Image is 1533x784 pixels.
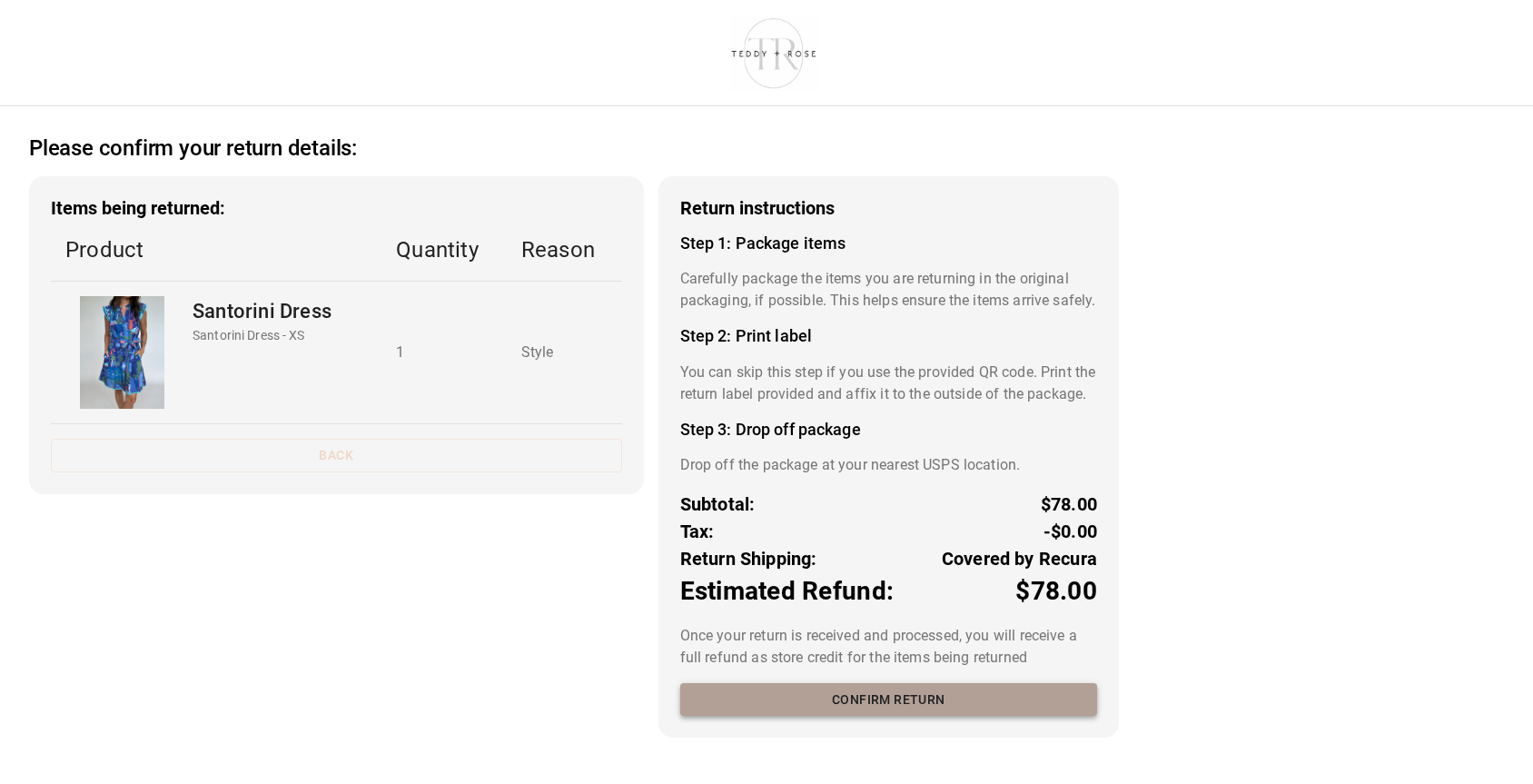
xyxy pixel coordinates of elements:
[51,198,622,219] h3: Items being returned:
[680,683,1097,717] button: Confirm return
[1015,572,1097,610] p: $78.00
[680,545,817,572] p: Return Shipping:
[521,233,608,266] p: Reason
[521,342,608,363] p: Style
[193,296,331,326] p: Santorini Dress
[680,625,1097,669] p: Once your return is received and processed, you will receive a full refund as store credit for th...
[29,135,357,162] h2: Please confirm your return details:
[680,518,715,545] p: Tax:
[1041,491,1097,518] p: $78.00
[396,233,492,266] p: Quantity
[680,198,1097,219] h3: Return instructions
[680,268,1097,312] p: Carefully package the items you are returning in the original packaging, if possible. This helps ...
[942,545,1097,572] p: Covered by Recura
[396,342,492,363] p: 1
[680,362,1097,405] p: You can skip this step if you use the provided QR code. Print the return label provided and affix...
[680,491,756,518] p: Subtotal:
[723,14,826,92] img: shop-teddyrose.myshopify.com-d93983e8-e25b-478f-b32e-9430bef33fdd
[680,233,1097,253] h4: Step 1: Package items
[680,326,1097,346] h4: Step 2: Print label
[51,439,622,472] button: Back
[1043,518,1097,545] p: -$0.00
[680,420,1097,440] h4: Step 3: Drop off package
[193,326,331,345] p: Santorini Dress - XS
[680,454,1097,476] p: Drop off the package at your nearest USPS location.
[65,233,367,266] p: Product
[680,572,894,610] p: Estimated Refund:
